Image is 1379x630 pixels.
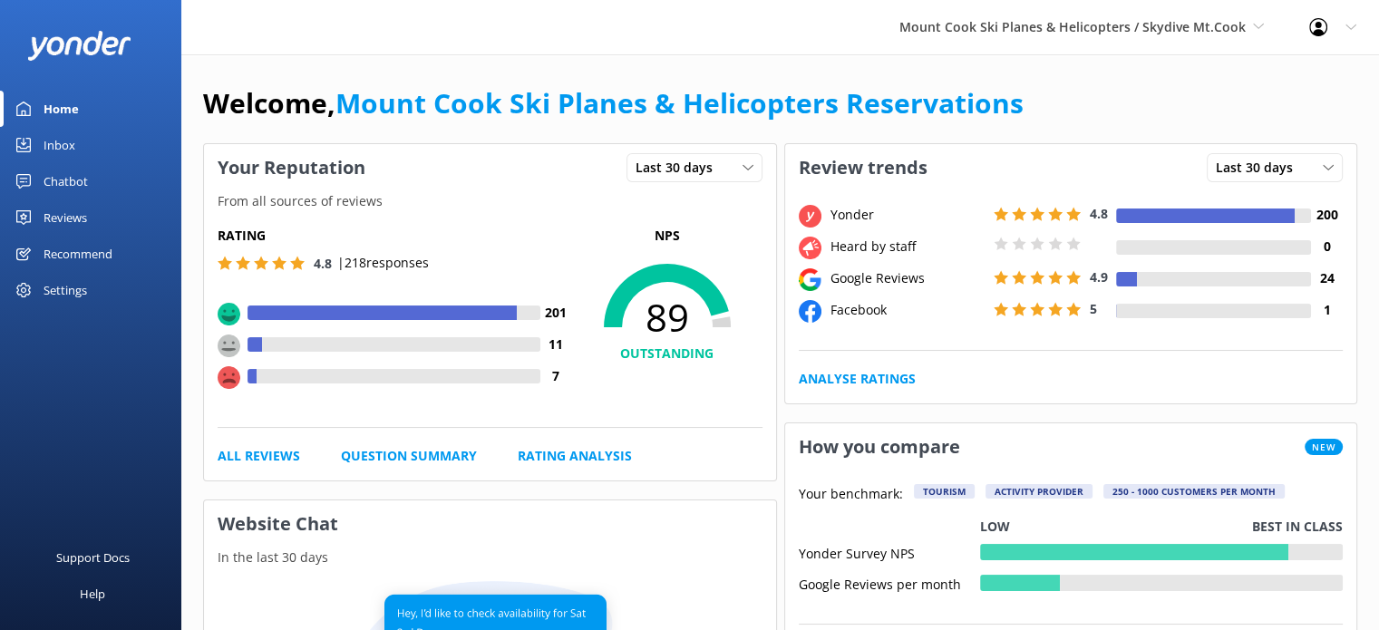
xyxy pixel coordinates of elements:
div: Activity Provider [986,484,1093,499]
div: Yonder [826,205,989,225]
a: Analyse Ratings [799,369,916,389]
div: 250 - 1000 customers per month [1103,484,1285,499]
h1: Welcome, [203,82,1024,125]
h3: How you compare [785,423,974,470]
a: Question Summary [341,446,477,466]
p: Low [980,517,1010,537]
p: Best in class [1252,517,1343,537]
h5: Rating [218,226,572,246]
span: 4.8 [1090,205,1108,222]
div: Reviews [44,199,87,236]
h4: 7 [540,366,572,386]
p: | 218 responses [337,253,429,273]
p: From all sources of reviews [204,191,776,211]
div: Chatbot [44,163,88,199]
div: Tourism [914,484,975,499]
h4: 24 [1311,268,1343,288]
span: 89 [572,295,762,340]
span: Mount Cook Ski Planes & Helicopters / Skydive Mt.Cook [899,18,1246,35]
h4: 0 [1311,237,1343,257]
h3: Your Reputation [204,144,379,191]
div: Help [80,576,105,612]
a: Mount Cook Ski Planes & Helicopters Reservations [335,84,1024,121]
div: Settings [44,272,87,308]
span: 5 [1090,300,1097,317]
p: Your benchmark: [799,484,903,506]
span: New [1305,439,1343,455]
p: In the last 30 days [204,548,776,567]
span: Last 30 days [1216,158,1304,178]
div: Support Docs [56,539,130,576]
a: All Reviews [218,446,300,466]
div: Google Reviews per month [799,575,980,591]
p: NPS [572,226,762,246]
span: 4.9 [1090,268,1108,286]
h4: 1 [1311,300,1343,320]
span: 4.8 [314,255,332,272]
span: Last 30 days [636,158,723,178]
h4: OUTSTANDING [572,344,762,363]
img: yonder-white-logo.png [27,31,131,61]
h3: Review trends [785,144,941,191]
div: Yonder Survey NPS [799,544,980,560]
a: Rating Analysis [518,446,632,466]
div: Home [44,91,79,127]
div: Recommend [44,236,112,272]
h4: 200 [1311,205,1343,225]
div: Google Reviews [826,268,989,288]
div: Heard by staff [826,237,989,257]
div: Facebook [826,300,989,320]
div: Inbox [44,127,75,163]
h4: 11 [540,334,572,354]
h4: 201 [540,303,572,323]
h3: Website Chat [204,500,776,548]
